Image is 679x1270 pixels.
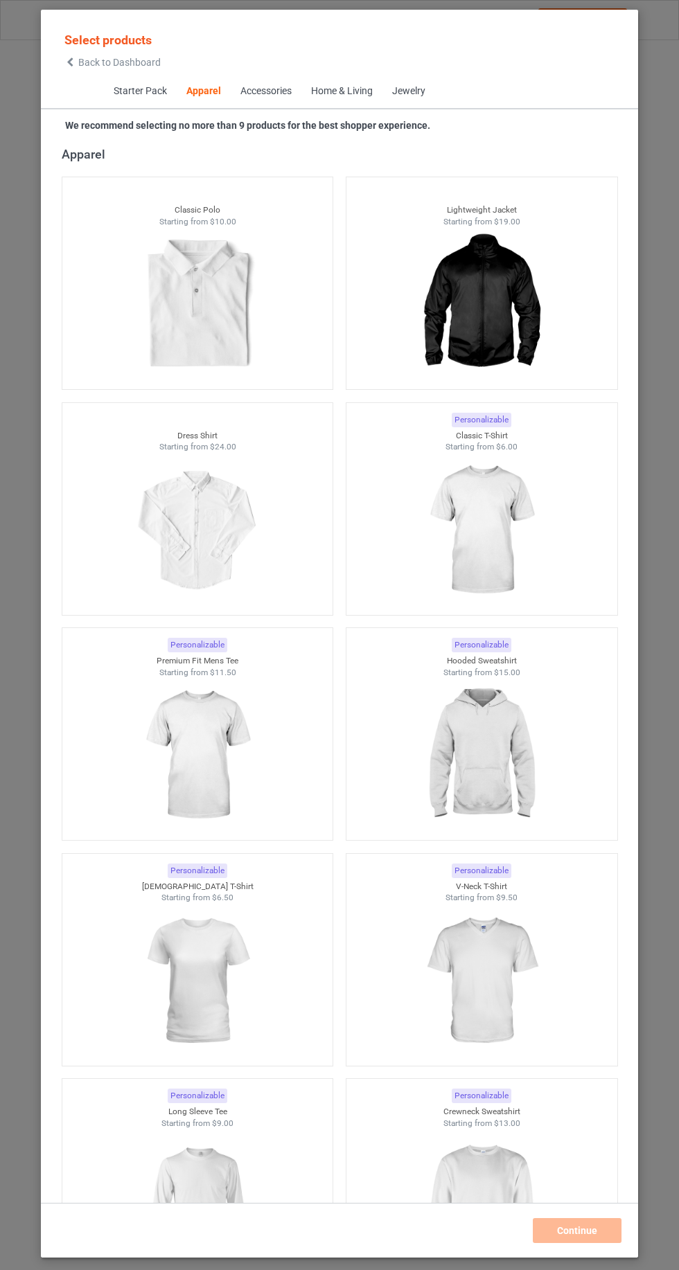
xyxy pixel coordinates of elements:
div: Classic T-Shirt [346,430,617,442]
div: Home & Living [310,84,372,98]
div: Long Sleeve Tee [62,1106,333,1118]
div: Personalizable [452,638,511,652]
div: [DEMOGRAPHIC_DATA] T-Shirt [62,881,333,893]
div: Starting from [346,216,617,228]
div: Hooded Sweatshirt [346,655,617,667]
div: Premium Fit Mens Tee [62,655,333,667]
span: Starter Pack [103,75,176,108]
span: $6.00 [496,442,518,451]
div: Lightweight Jacket [346,204,617,216]
span: Select products [64,33,152,47]
div: Starting from [346,667,617,679]
div: Starting from [62,441,333,453]
span: $24.00 [209,442,236,451]
div: Starting from [346,1118,617,1129]
img: regular.jpg [135,227,259,382]
div: Starting from [62,216,333,228]
div: Starting from [346,892,617,904]
img: regular.jpg [135,678,259,833]
div: Apparel [62,146,624,162]
img: regular.jpg [419,904,543,1059]
span: $6.50 [212,893,233,902]
div: Starting from [62,1118,333,1129]
div: Starting from [346,441,617,453]
img: regular.jpg [419,453,543,608]
span: Back to Dashboard [78,57,161,68]
div: Dress Shirt [62,430,333,442]
div: Personalizable [168,1089,227,1103]
div: Personalizable [452,864,511,878]
div: Personalizable [168,864,227,878]
span: $9.00 [212,1118,233,1128]
div: Personalizable [452,413,511,427]
div: V-Neck T-Shirt [346,881,617,893]
div: Starting from [62,892,333,904]
img: regular.jpg [419,678,543,833]
div: Personalizable [452,1089,511,1103]
div: Classic Polo [62,204,333,216]
span: $11.50 [209,668,236,677]
div: Jewelry [391,84,425,98]
div: Apparel [186,84,220,98]
img: regular.jpg [135,453,259,608]
div: Accessories [240,84,291,98]
span: $10.00 [209,217,236,226]
img: regular.jpg [419,227,543,382]
span: $13.00 [494,1118,520,1128]
img: regular.jpg [135,904,259,1059]
span: $15.00 [494,668,520,677]
span: $19.00 [494,217,520,226]
div: Crewneck Sweatshirt [346,1106,617,1118]
strong: We recommend selecting no more than 9 products for the best shopper experience. [65,120,430,131]
div: Starting from [62,667,333,679]
span: $9.50 [496,893,518,902]
div: Personalizable [168,638,227,652]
